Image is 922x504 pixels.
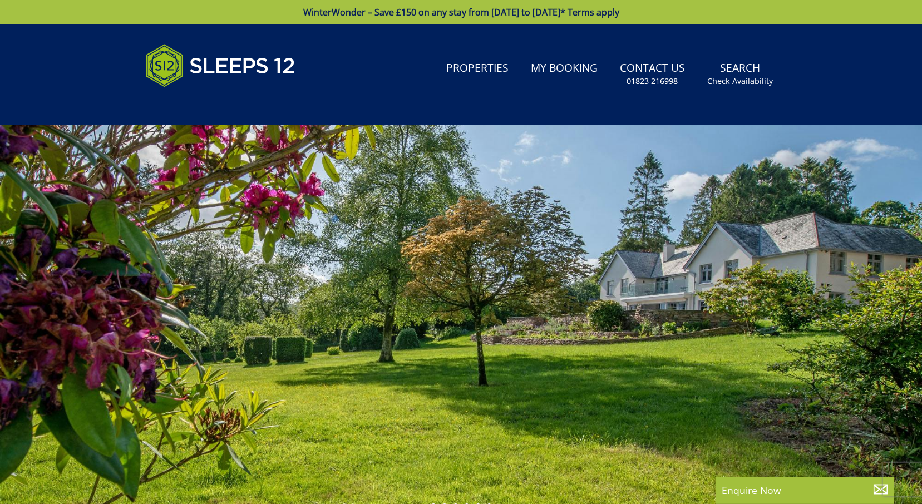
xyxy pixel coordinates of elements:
[703,56,777,92] a: SearchCheck Availability
[145,38,295,93] img: Sleeps 12
[442,56,513,81] a: Properties
[722,483,889,497] p: Enquire Now
[627,76,678,87] small: 01823 216998
[615,56,689,92] a: Contact Us01823 216998
[707,76,773,87] small: Check Availability
[140,100,257,110] iframe: Customer reviews powered by Trustpilot
[526,56,602,81] a: My Booking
